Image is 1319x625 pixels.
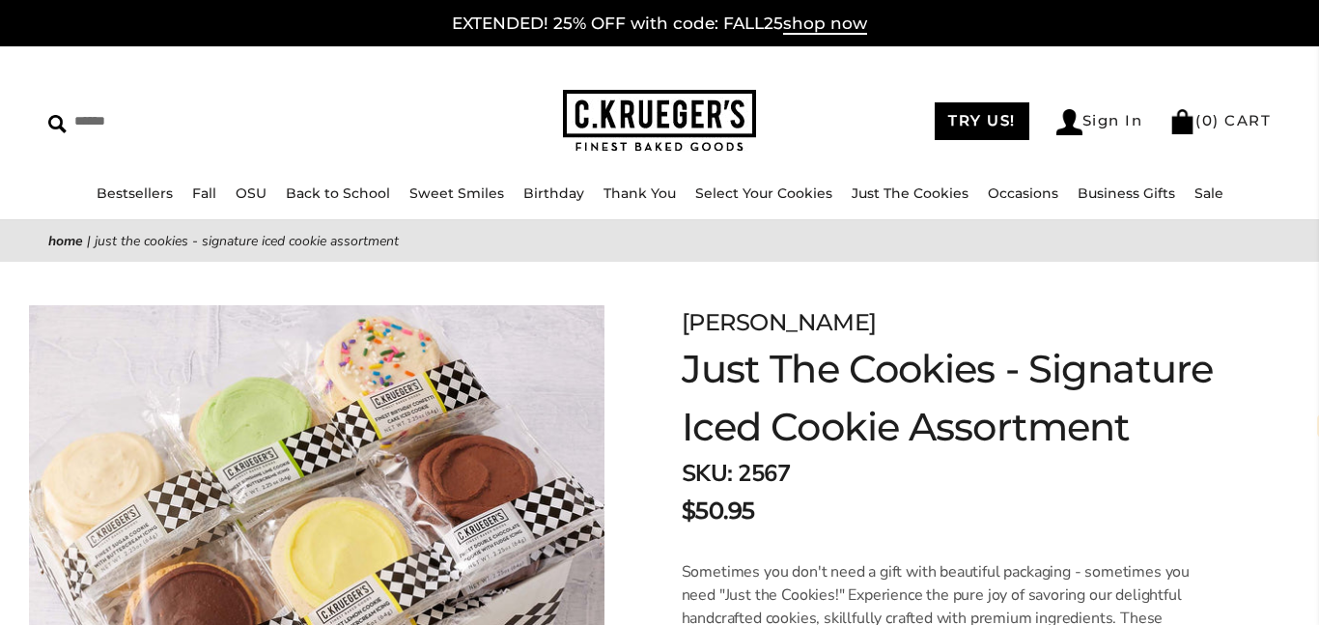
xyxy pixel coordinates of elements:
a: OSU [236,185,267,202]
a: Just The Cookies [852,185,968,202]
a: TRY US! [935,102,1029,140]
img: Account [1056,109,1082,135]
a: Bestsellers [97,185,173,202]
span: 0 [1202,111,1214,129]
span: 2567 [738,458,790,489]
div: [PERSON_NAME] [682,305,1222,340]
strong: SKU: [682,458,733,489]
span: $50.95 [682,494,755,528]
a: Sign In [1056,109,1143,135]
a: (0) CART [1169,111,1271,129]
a: Select Your Cookies [695,185,832,202]
a: Birthday [523,185,584,202]
a: Occasions [988,185,1058,202]
nav: breadcrumbs [48,230,1271,252]
img: Search [48,115,67,133]
input: Search [48,106,332,136]
span: Just The Cookies - Signature Iced Cookie Assortment [95,232,399,250]
a: Back to School [286,185,390,202]
a: Sale [1194,185,1223,202]
h1: Just The Cookies - Signature Iced Cookie Assortment [682,340,1222,456]
a: Fall [192,185,216,202]
img: C.KRUEGER'S [563,90,756,153]
a: Business Gifts [1078,185,1175,202]
img: Bag [1169,109,1195,134]
a: Thank You [603,185,676,202]
a: EXTENDED! 25% OFF with code: FALL25shop now [452,14,867,35]
a: Sweet Smiles [409,185,504,202]
span: | [87,232,91,250]
a: Home [48,232,83,250]
span: shop now [783,14,867,35]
